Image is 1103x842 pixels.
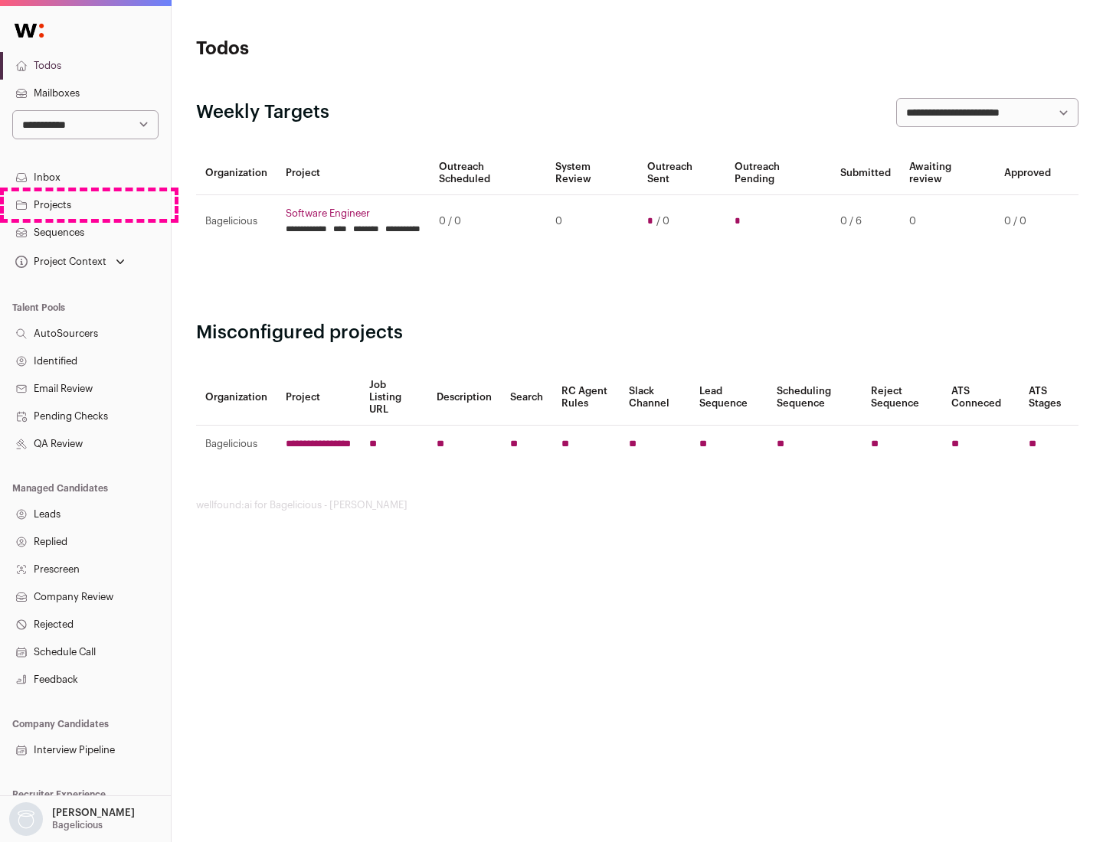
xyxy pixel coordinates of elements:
th: Awaiting review [900,152,995,195]
span: / 0 [656,215,669,227]
p: [PERSON_NAME] [52,807,135,819]
button: Open dropdown [6,802,138,836]
th: ATS Stages [1020,370,1078,426]
th: ATS Conneced [942,370,1019,426]
td: Bagelicious [196,195,277,248]
th: Reject Sequence [862,370,943,426]
button: Open dropdown [12,251,128,273]
footer: wellfound:ai for Bagelicious - [PERSON_NAME] [196,499,1078,511]
th: Approved [995,152,1060,195]
th: Scheduling Sequence [768,370,862,426]
td: 0 / 6 [831,195,900,248]
th: System Review [546,152,637,195]
th: Outreach Pending [725,152,830,195]
th: Project [277,152,430,195]
div: Project Context [12,256,106,268]
h2: Weekly Targets [196,100,329,125]
td: 0 / 0 [430,195,546,248]
th: Slack Channel [620,370,690,426]
td: 0 [900,195,995,248]
th: RC Agent Rules [552,370,619,426]
h2: Misconfigured projects [196,321,1078,345]
th: Organization [196,370,277,426]
h1: Todos [196,37,490,61]
th: Lead Sequence [690,370,768,426]
th: Project [277,370,360,426]
p: Bagelicious [52,819,103,831]
td: Bagelicious [196,426,277,463]
th: Search [501,370,552,426]
td: 0 / 0 [995,195,1060,248]
a: Software Engineer [286,207,421,220]
th: Description [427,370,501,426]
td: 0 [546,195,637,248]
th: Submitted [831,152,900,195]
img: Wellfound [6,15,52,46]
th: Outreach Sent [638,152,726,195]
th: Outreach Scheduled [430,152,546,195]
th: Job Listing URL [360,370,427,426]
img: nopic.png [9,802,43,836]
th: Organization [196,152,277,195]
